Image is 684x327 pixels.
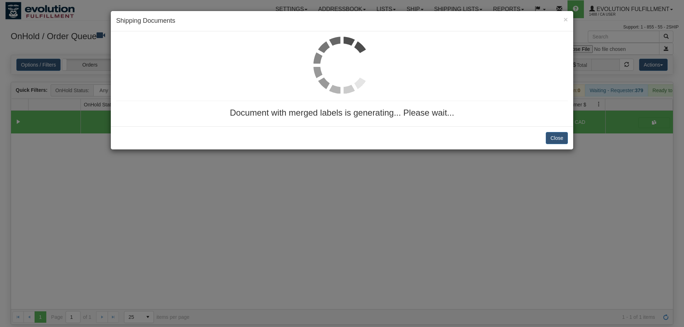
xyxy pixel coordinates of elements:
img: loader.gif [313,37,370,94]
h4: Shipping Documents [116,16,568,26]
span: × [564,15,568,23]
button: Close [546,132,568,144]
button: Close [564,16,568,23]
h3: Document with merged labels is generating... Please wait... [116,108,568,117]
